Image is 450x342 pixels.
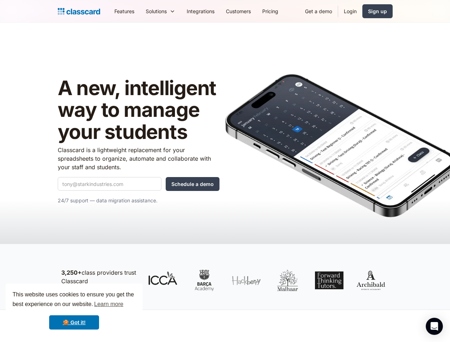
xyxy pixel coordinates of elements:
[109,3,140,19] a: Features
[362,4,393,18] a: Sign up
[220,3,257,19] a: Customers
[12,290,136,310] span: This website uses cookies to ensure you get the best experience on our website.
[58,6,100,16] a: Logo
[257,3,284,19] a: Pricing
[93,299,124,310] a: learn more about cookies
[49,315,99,330] a: dismiss cookie message
[181,3,220,19] a: Integrations
[426,318,443,335] div: Open Intercom Messenger
[58,77,219,143] h1: A new, intelligent way to manage your students
[58,146,219,171] p: Classcard is a lightweight replacement for your spreadsheets to organize, automate and collaborat...
[58,177,219,191] form: Quick Demo Form
[140,3,181,19] div: Solutions
[368,7,387,15] div: Sign up
[61,269,82,276] strong: 3,250+
[338,3,362,19] a: Login
[58,177,161,191] input: tony@starkindustries.com
[6,284,143,336] div: cookieconsent
[166,177,219,191] input: Schedule a demo
[299,3,338,19] a: Get a demo
[61,268,138,285] p: class providers trust Classcard
[146,7,167,15] div: Solutions
[58,196,219,205] p: 24/7 support — data migration assistance.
